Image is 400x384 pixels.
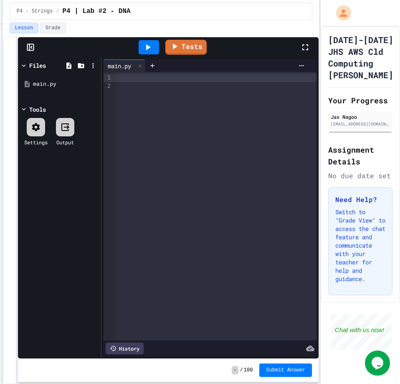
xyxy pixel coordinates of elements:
[335,195,385,205] h3: Need Help?
[56,138,74,146] div: Output
[335,208,385,283] p: Switch to "Grade View" to access the chat feature and communicate with your teacher for help and ...
[104,61,135,70] div: main.py
[104,74,112,82] div: 1
[328,144,392,167] h2: Assignment Details
[266,367,305,374] span: Submit Answer
[165,40,207,55] a: Tests
[365,351,392,376] iframe: chat widget
[232,366,238,374] span: -
[331,121,390,127] div: [EMAIL_ADDRESS][DOMAIN_NAME]
[327,3,353,23] div: My Account
[259,364,312,377] button: Submit Answer
[328,34,393,81] h1: [DATE]-[DATE] JHS AWS Cld Computing [PERSON_NAME]
[29,61,46,70] div: Files
[10,23,38,33] button: Lesson
[331,314,392,350] iframe: chat widget
[17,8,53,15] span: P4 - Strings
[244,367,253,374] span: 100
[62,6,130,16] span: P4 | Lab #2 - DNA
[40,23,66,33] button: Grade
[24,138,48,146] div: Settings
[56,8,59,15] span: /
[33,80,98,88] div: main.py
[104,59,146,72] div: main.py
[328,95,392,106] h2: Your Progress
[106,343,144,354] div: History
[104,82,112,90] div: 2
[331,113,390,120] div: Jax Nagoo
[29,105,46,114] div: Tools
[240,367,243,374] span: /
[328,171,392,181] div: No due date set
